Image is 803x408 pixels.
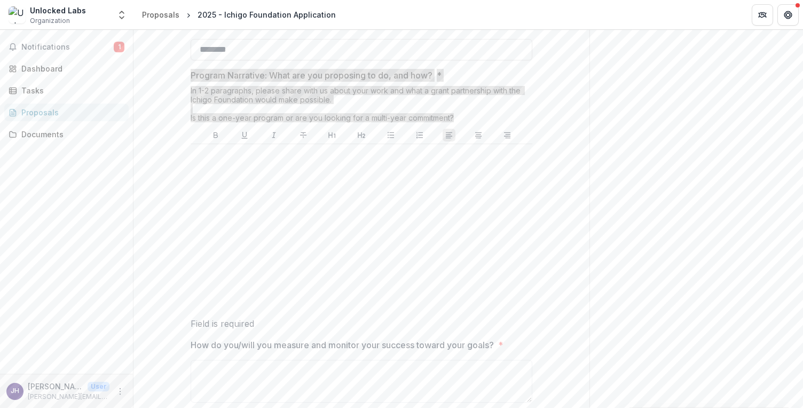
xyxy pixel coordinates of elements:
[384,129,397,142] button: Bullet List
[752,4,773,26] button: Partners
[4,60,129,77] a: Dashboard
[4,38,129,56] button: Notifications1
[297,129,310,142] button: Strike
[4,104,129,121] a: Proposals
[30,16,70,26] span: Organization
[198,9,336,20] div: 2025 - Ichigo Foundation Application
[9,6,26,23] img: Unlocked Labs
[21,43,114,52] span: Notifications
[28,381,83,392] p: [PERSON_NAME]
[413,129,426,142] button: Ordered List
[11,388,19,395] div: Jessica Hicklin
[21,85,120,96] div: Tasks
[267,129,280,142] button: Italicize
[142,9,179,20] div: Proposals
[30,5,86,16] div: Unlocked Labs
[191,69,432,82] p: Program Narrative: What are you proposing to do, and how?
[138,7,340,22] nav: breadcrumb
[88,382,109,391] p: User
[355,129,368,142] button: Heading 2
[4,82,129,99] a: Tasks
[326,129,338,142] button: Heading 1
[21,107,120,118] div: Proposals
[777,4,799,26] button: Get Help
[191,317,532,330] div: Field is required
[4,125,129,143] a: Documents
[472,129,485,142] button: Align Center
[114,385,127,398] button: More
[138,7,184,22] a: Proposals
[501,129,514,142] button: Align Right
[114,42,124,52] span: 1
[114,4,129,26] button: Open entity switcher
[238,129,251,142] button: Underline
[21,63,120,74] div: Dashboard
[443,129,455,142] button: Align Left
[191,339,494,351] p: How do you/will you measure and monitor your success toward your goals?
[21,129,120,140] div: Documents
[209,129,222,142] button: Bold
[28,392,109,402] p: [PERSON_NAME][EMAIL_ADDRESS][DOMAIN_NAME]
[191,86,532,127] div: In 1-2 paragraphs, please share with us about your work and what a grant partnership with the Ich...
